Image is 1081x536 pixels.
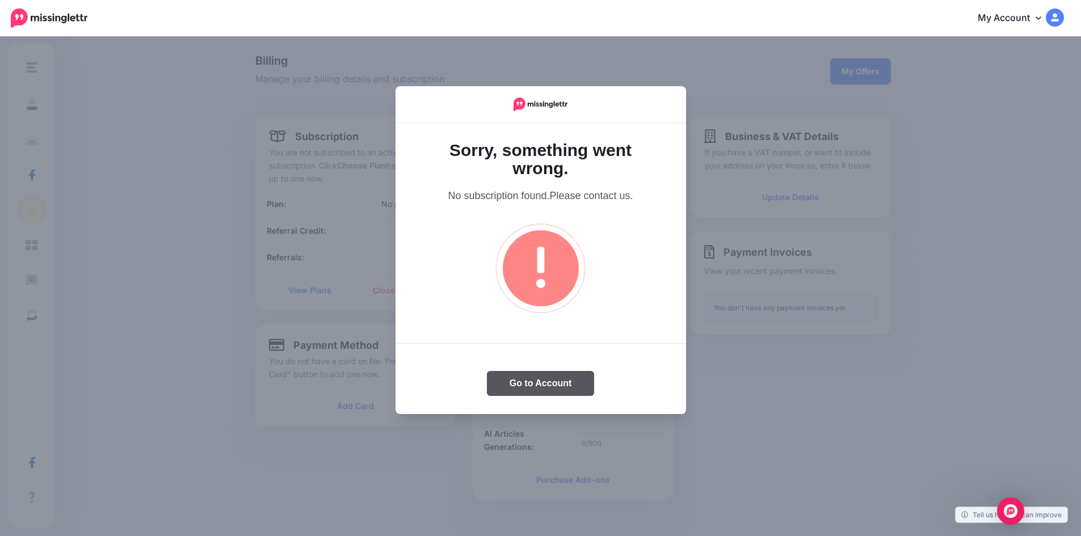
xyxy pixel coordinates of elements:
p: Sorry, something went wrong. [423,141,659,178]
a: My Account [966,5,1064,32]
a: Tell us how we can improve [956,507,1067,522]
span: No subscription found. [448,190,549,201]
span: Please contact us. [550,190,633,201]
img: Missinglettr [11,9,87,28]
div: Open Intercom Messenger [997,497,1024,525]
button: Go to Account [487,371,595,396]
img: Logo [514,98,568,111]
